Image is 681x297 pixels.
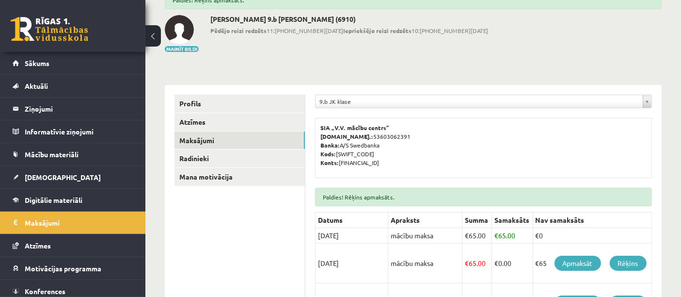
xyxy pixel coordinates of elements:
td: 65.00 [462,228,491,244]
th: Samaksāts [491,213,533,228]
b: Iepriekšējo reizi redzēts [343,27,412,34]
span: Digitālie materiāli [25,196,82,204]
td: €65 [533,244,651,283]
a: Atzīmes [13,234,133,257]
a: Profils [174,95,305,113]
a: Apmaksāt [554,256,601,271]
b: [DOMAIN_NAME].: [320,132,373,140]
a: Maksājumi [13,212,133,234]
a: Informatīvie ziņojumi [13,120,133,143]
a: Radinieki [174,149,305,167]
th: Summa [462,213,491,228]
p: 53603062391 A/S Swedbanka [SWIFT_CODE] [FINANCIAL_ID] [320,123,647,167]
span: 11:[PHONE_NUMBER][DATE] 10:[PHONE_NUMBER][DATE] [210,26,488,35]
td: 65.00 [462,244,491,283]
button: Mainīt bildi [165,46,199,52]
a: 9.b JK klase [316,95,651,108]
span: [DEMOGRAPHIC_DATA] [25,173,101,181]
b: Banka: [320,141,340,149]
b: Pēdējo reizi redzēts [210,27,267,34]
legend: Maksājumi [25,212,133,234]
td: €0 [533,228,651,244]
span: € [494,259,498,267]
td: 65.00 [491,228,533,244]
a: Sākums [13,52,133,74]
a: Aktuāli [13,75,133,97]
span: Aktuāli [25,82,48,90]
span: Mācību materiāli [25,150,79,159]
td: [DATE] [316,244,388,283]
span: € [465,259,469,267]
h2: [PERSON_NAME] 9.b [PERSON_NAME] (6910) [210,15,488,23]
td: mācību maksa [388,228,462,244]
th: Datums [316,213,388,228]
img: Kristīna Vološina [165,15,194,44]
legend: Ziņojumi [25,98,133,120]
a: Ziņojumi [13,98,133,120]
span: Konferences [25,287,65,296]
a: Digitālie materiāli [13,189,133,211]
span: € [465,231,469,240]
a: Atzīmes [174,113,305,131]
span: Atzīmes [25,241,51,250]
span: Motivācijas programma [25,264,101,273]
b: Konts: [320,159,339,166]
a: Rīgas 1. Tālmācības vidusskola [11,17,88,41]
a: Rēķins [610,256,647,271]
span: 9.b JK klase [319,95,639,108]
b: SIA „V.V. mācību centrs” [320,124,390,132]
b: Kods: [320,150,336,158]
a: Mācību materiāli [13,143,133,165]
a: Maksājumi [174,132,305,149]
th: Apraksts [388,213,462,228]
div: Paldies! Rēķins apmaksāts. [315,188,652,206]
th: Nav samaksāts [533,213,651,228]
td: [DATE] [316,228,388,244]
span: € [494,231,498,240]
a: Mana motivācija [174,168,305,186]
span: Sākums [25,59,49,67]
td: mācību maksa [388,244,462,283]
a: [DEMOGRAPHIC_DATA] [13,166,133,188]
a: Motivācijas programma [13,257,133,280]
td: 0.00 [491,244,533,283]
legend: Informatīvie ziņojumi [25,120,133,143]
